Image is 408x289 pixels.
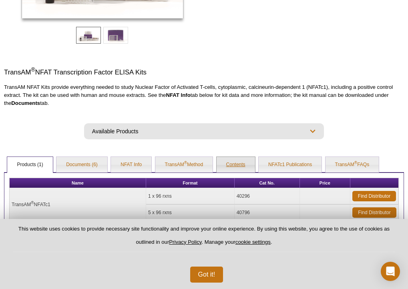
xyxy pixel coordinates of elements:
[352,207,396,218] a: Find Distributor
[166,92,190,98] strong: NFAT Info
[56,157,107,173] a: Documents (6)
[11,100,40,106] strong: Documents
[235,188,300,205] td: 40296
[146,188,235,205] td: 1 x 96 rxns
[300,178,350,188] th: Price
[155,157,213,173] a: TransAM®Method
[146,205,235,221] td: 5 x 96 rxns
[10,188,146,221] td: TransAM NFATc1
[31,201,34,205] sup: ®
[4,68,404,77] h3: TransAM NFAT Transcription Factor ELISA Kits
[235,178,300,188] th: Cat No.
[10,178,146,188] th: Name
[381,262,400,281] div: Open Intercom Messenger
[235,205,300,221] td: 40796
[4,83,404,107] p: TransAM NFAT Kits provide everything needed to study Nuclear Factor of Activated T-cells, cytopla...
[111,157,151,173] a: NFAT Info
[169,239,201,245] a: Privacy Policy
[326,157,379,173] a: TransAM®FAQs
[354,161,357,165] sup: ®
[217,157,255,173] a: Contents
[13,225,395,252] p: This website uses cookies to provide necessary site functionality and improve your online experie...
[7,157,52,173] a: Products (1)
[184,161,187,165] sup: ®
[146,178,235,188] th: Format
[235,239,271,245] button: cookie settings
[31,67,35,73] sup: ®
[259,157,322,173] a: NFATc1 Publications
[190,267,223,283] button: Got it!
[352,191,396,201] a: Find Distributor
